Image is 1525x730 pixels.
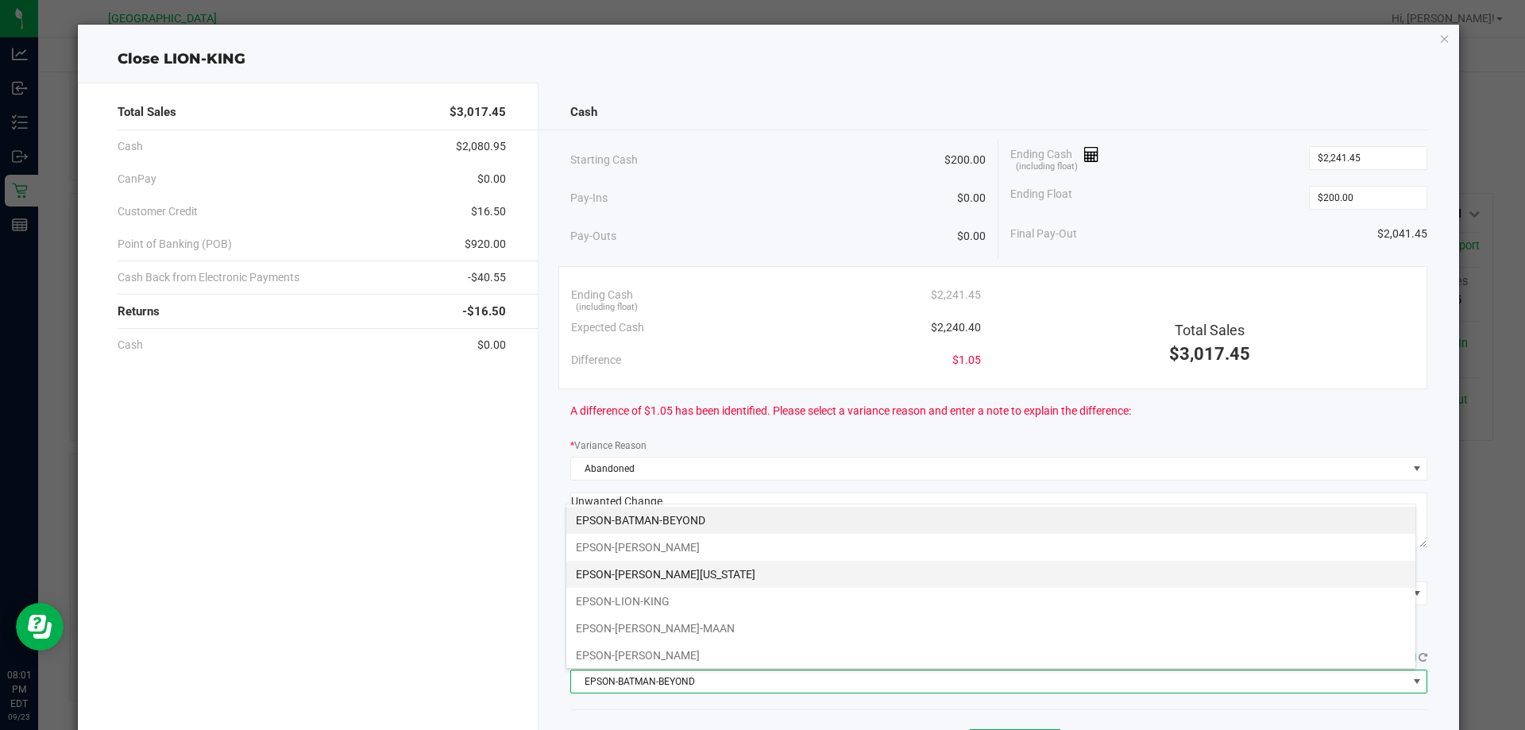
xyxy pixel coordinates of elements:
li: EPSON-[PERSON_NAME] [566,642,1415,669]
span: Ending Cash [1010,146,1099,170]
span: Total Sales [118,103,176,122]
span: $0.00 [477,337,506,353]
li: EPSON-[PERSON_NAME] [566,534,1415,561]
li: EPSON-LION-KING [566,588,1415,615]
div: Returns [118,295,506,329]
span: $2,241.45 [931,287,981,303]
span: $0.00 [477,171,506,187]
span: Abandoned [571,458,1407,480]
span: $3,017.45 [1169,344,1250,364]
span: CanPay [118,171,156,187]
span: Pay-Ins [570,190,608,207]
span: Pay-Outs [570,228,616,245]
li: EPSON-[PERSON_NAME][US_STATE] [566,561,1415,588]
span: (including float) [1016,160,1078,174]
span: Total Sales [1175,322,1245,338]
span: Cash [570,103,597,122]
span: $0.00 [957,190,986,207]
label: Variance Reason [570,438,647,453]
span: -$40.55 [468,269,506,286]
span: $0.00 [957,228,986,245]
span: $1.05 [952,352,981,369]
span: $3,017.45 [450,103,506,122]
span: Expected Cash [571,319,644,336]
span: A difference of $1.05 has been identified. Please select a variance reason and enter a note to ex... [570,403,1131,419]
span: Final Pay-Out [1010,226,1077,242]
span: Cash Back from Electronic Payments [118,269,299,286]
span: Ending Float [1010,186,1072,210]
span: Ending Cash [571,287,633,303]
li: EPSON-[PERSON_NAME]-MAAN [566,615,1415,642]
iframe: Resource center [16,603,64,651]
span: Cash [118,337,143,353]
span: $200.00 [944,152,986,168]
span: $920.00 [465,236,506,253]
div: Close LION-KING [78,48,1460,70]
span: Point of Banking (POB) [118,236,232,253]
span: $2,080.95 [456,138,506,155]
span: EPSON-BATMAN-BEYOND [571,670,1407,693]
span: Difference [571,352,621,369]
span: Starting Cash [570,152,638,168]
span: $16.50 [471,203,506,220]
li: EPSON-BATMAN-BEYOND [566,507,1415,534]
span: Cash [118,138,143,155]
span: $2,041.45 [1377,226,1427,242]
span: $2,240.40 [931,319,981,336]
span: -$16.50 [462,303,506,321]
span: (including float) [576,301,638,315]
span: Customer Credit [118,203,198,220]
